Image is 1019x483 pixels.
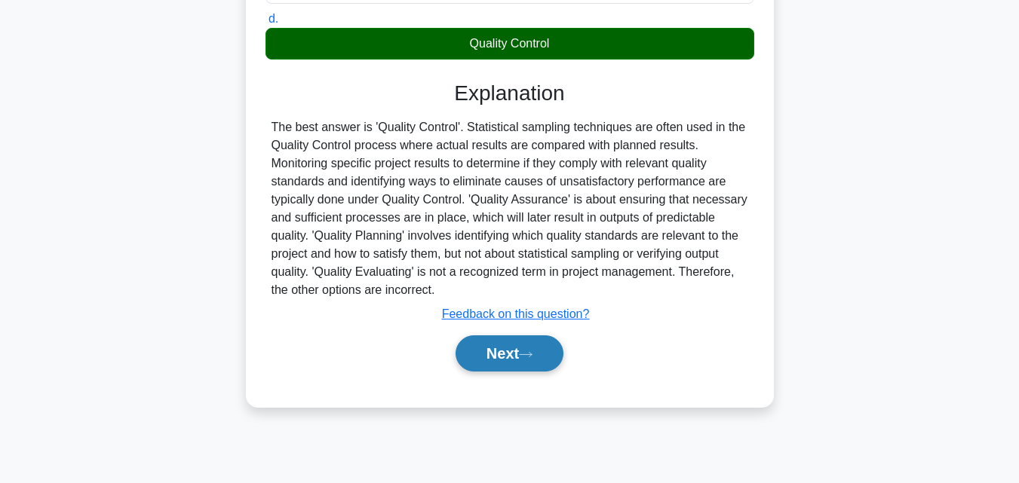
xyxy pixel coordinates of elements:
[272,118,748,299] div: The best answer is 'Quality Control'. Statistical sampling techniques are often used in the Quali...
[456,335,563,371] button: Next
[269,12,278,25] span: d.
[265,28,754,60] div: Quality Control
[442,307,590,320] a: Feedback on this question?
[275,81,745,106] h3: Explanation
